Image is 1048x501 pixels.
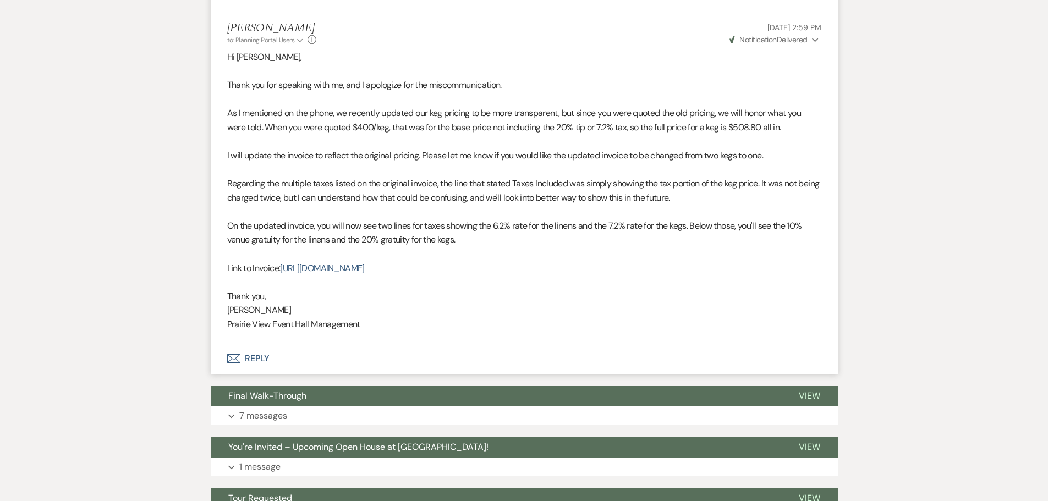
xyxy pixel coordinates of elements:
button: to: Planning Portal Users [227,35,305,45]
span: View [799,390,820,401]
p: As I mentioned on the phone, we recently updated our keg pricing to be more transparent, but sinc... [227,106,821,134]
p: Hi [PERSON_NAME], [227,50,821,64]
p: 7 messages [239,409,287,423]
button: Reply [211,343,838,374]
p: [PERSON_NAME] [227,303,821,317]
button: View [781,437,838,458]
span: [DATE] 2:59 PM [767,23,821,32]
span: to: Planning Portal Users [227,36,295,45]
button: Final Walk-Through [211,386,781,406]
p: Regarding the multiple taxes listed on the original invoice, the line that stated Taxes Included ... [227,177,821,205]
p: Prairie View Event Hall Management [227,317,821,332]
span: You're Invited – Upcoming Open House at [GEOGRAPHIC_DATA]! [228,441,489,453]
button: 7 messages [211,406,838,425]
button: View [781,386,838,406]
span: Notification [739,35,776,45]
p: Thank you for speaking with me, and I apologize for the miscommunication. [227,78,821,92]
span: Final Walk-Through [228,390,306,401]
p: On the updated invoice, you will now see two lines for taxes showing the 6.2% rate for the linens... [227,219,821,247]
button: 1 message [211,458,838,476]
a: [URL][DOMAIN_NAME] [280,262,364,274]
button: NotificationDelivered [728,34,821,46]
span: View [799,441,820,453]
h5: [PERSON_NAME] [227,21,317,35]
p: I will update the invoice to reflect the original pricing. Please let me know if you would like t... [227,148,821,163]
p: 1 message [239,460,281,474]
button: You're Invited – Upcoming Open House at [GEOGRAPHIC_DATA]! [211,437,781,458]
p: Thank you, [227,289,821,304]
span: Delivered [729,35,808,45]
p: Link to Invoice: [227,261,821,276]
